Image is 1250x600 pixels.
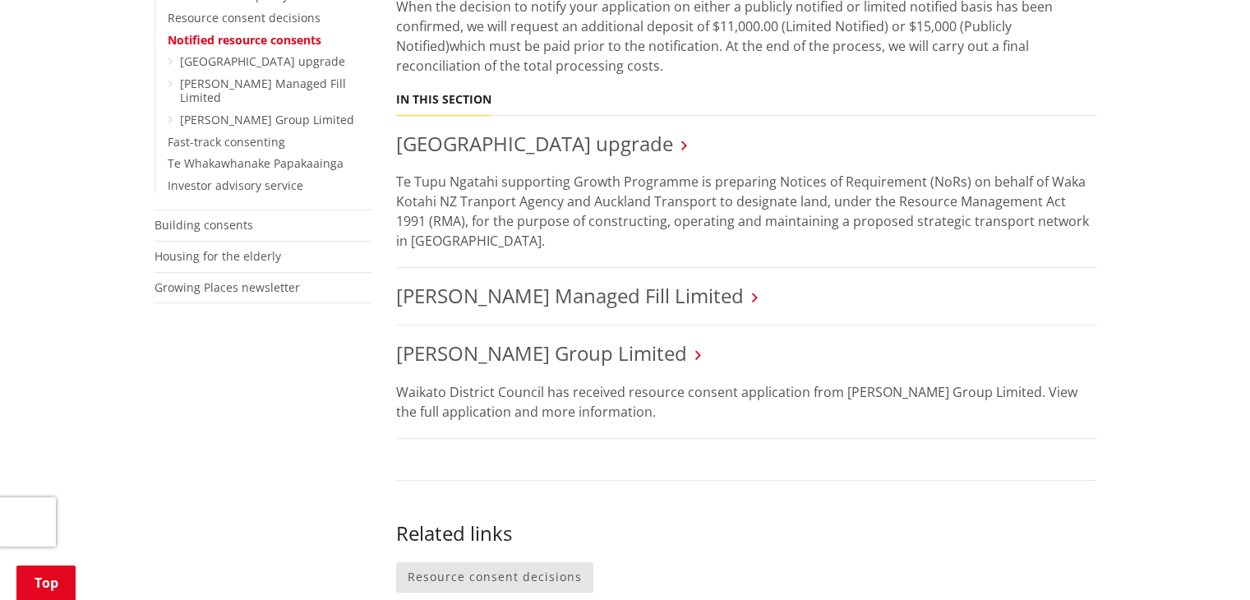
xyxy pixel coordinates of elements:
a: Te Whakawhanake Papakaainga [168,155,344,171]
a: Resource consent decisions [168,10,321,25]
a: [PERSON_NAME] Managed Fill Limited [396,282,744,309]
p: Waikato District Council has received resource consent application from [PERSON_NAME] Group Limit... [396,382,1096,422]
a: Top [16,565,76,600]
a: [PERSON_NAME] Managed Fill Limited [180,76,346,105]
a: Building consents [155,217,253,233]
iframe: Messenger Launcher [1174,531,1234,590]
h5: In this section [396,93,491,107]
a: Notified resource consents [168,32,321,48]
a: [PERSON_NAME] Group Limited [180,112,354,127]
a: [GEOGRAPHIC_DATA] upgrade [180,53,345,69]
a: [GEOGRAPHIC_DATA] upgrade [396,130,673,157]
h3: Related links [396,522,1096,546]
a: Investor advisory service [168,178,303,193]
a: Growing Places newsletter [155,279,300,295]
a: Fast-track consenting [168,134,285,150]
a: [PERSON_NAME] Group Limited [396,339,687,367]
a: Resource consent decisions [396,562,593,593]
a: Housing for the elderly [155,248,281,264]
p: Te Tupu Ngatahi supporting Growth Programme is preparing Notices of Requirement (NoRs) on behalf ... [396,172,1096,251]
